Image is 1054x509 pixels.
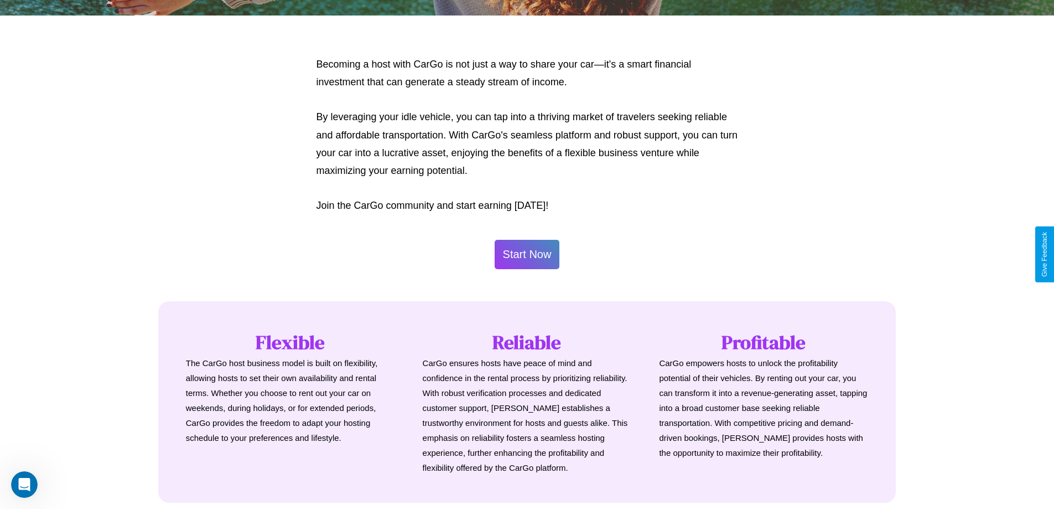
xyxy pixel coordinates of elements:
iframe: Intercom live chat [11,471,38,498]
p: CarGo ensures hosts have peace of mind and confidence in the rental process by prioritizing relia... [423,356,632,475]
h1: Profitable [659,329,868,356]
p: Join the CarGo community and start earning [DATE]! [316,197,738,214]
h1: Flexible [186,329,395,356]
div: Give Feedback [1041,232,1048,277]
p: The CarGo host business model is built on flexibility, allowing hosts to set their own availabili... [186,356,395,445]
p: CarGo empowers hosts to unlock the profitability potential of their vehicles. By renting out your... [659,356,868,460]
h1: Reliable [423,329,632,356]
button: Start Now [495,240,560,269]
p: Becoming a host with CarGo is not just a way to share your car—it's a smart financial investment ... [316,55,738,91]
p: By leveraging your idle vehicle, you can tap into a thriving market of travelers seeking reliable... [316,108,738,180]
